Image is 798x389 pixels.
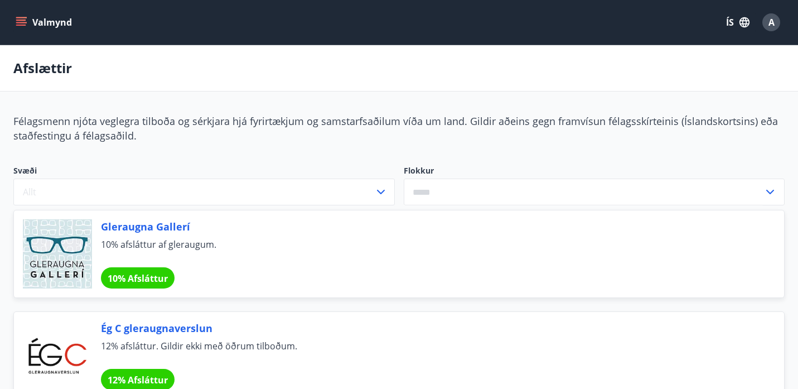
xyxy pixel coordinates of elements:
button: ÍS [720,12,756,32]
span: Ég C gleraugnaverslun [101,321,757,335]
span: 10% afsláttur af gleraugum. [101,238,757,263]
span: 10% Afsláttur [108,272,168,285]
label: Flokkur [404,165,785,176]
span: Félagsmenn njóta veglegra tilboða og sérkjara hjá fyrirtækjum og samstarfsaðilum víða um land. Gi... [13,114,778,142]
span: 12% afsláttur. Gildir ekki með öðrum tilboðum. [101,340,757,364]
span: Gleraugna Gallerí [101,219,757,234]
span: Allt [23,186,36,198]
span: A [768,16,775,28]
button: A [758,9,785,36]
span: 12% Afsláttur [108,374,168,386]
span: Svæði [13,165,395,179]
p: Afslættir [13,59,72,78]
button: Allt [13,179,395,205]
button: menu [13,12,76,32]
